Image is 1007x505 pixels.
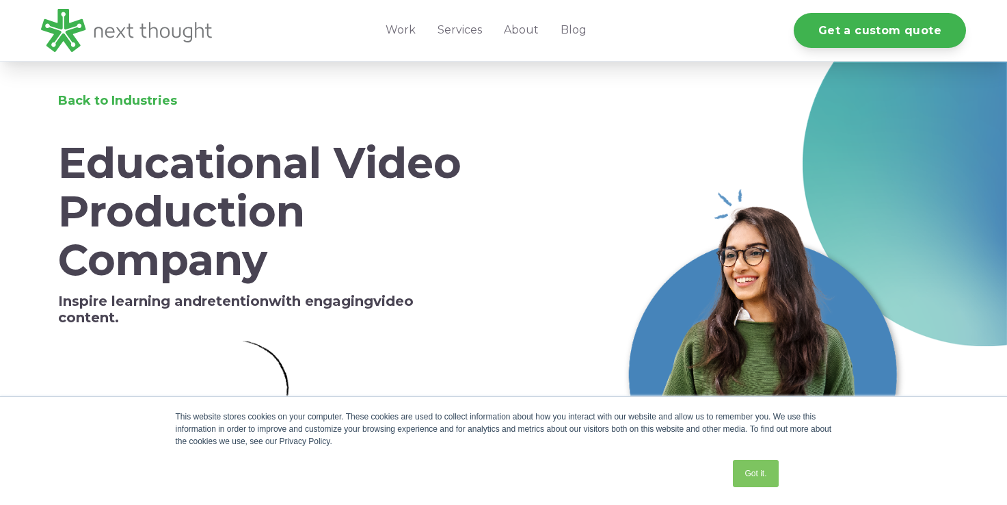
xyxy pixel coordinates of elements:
[202,293,269,309] span: retention
[176,411,832,448] div: This website stores cookies on your computer. These cookies are used to collect information about...
[58,139,474,285] h1: Educational Video Production Company
[243,341,291,406] img: Simple Arrow
[58,293,414,326] strong: Inspire learning and with engaging .
[58,93,177,108] a: Back to Industries
[794,13,966,48] a: Get a custom quote
[41,9,212,52] img: LG - NextThought Logo
[58,293,414,326] span: video content
[733,460,778,487] a: Got it.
